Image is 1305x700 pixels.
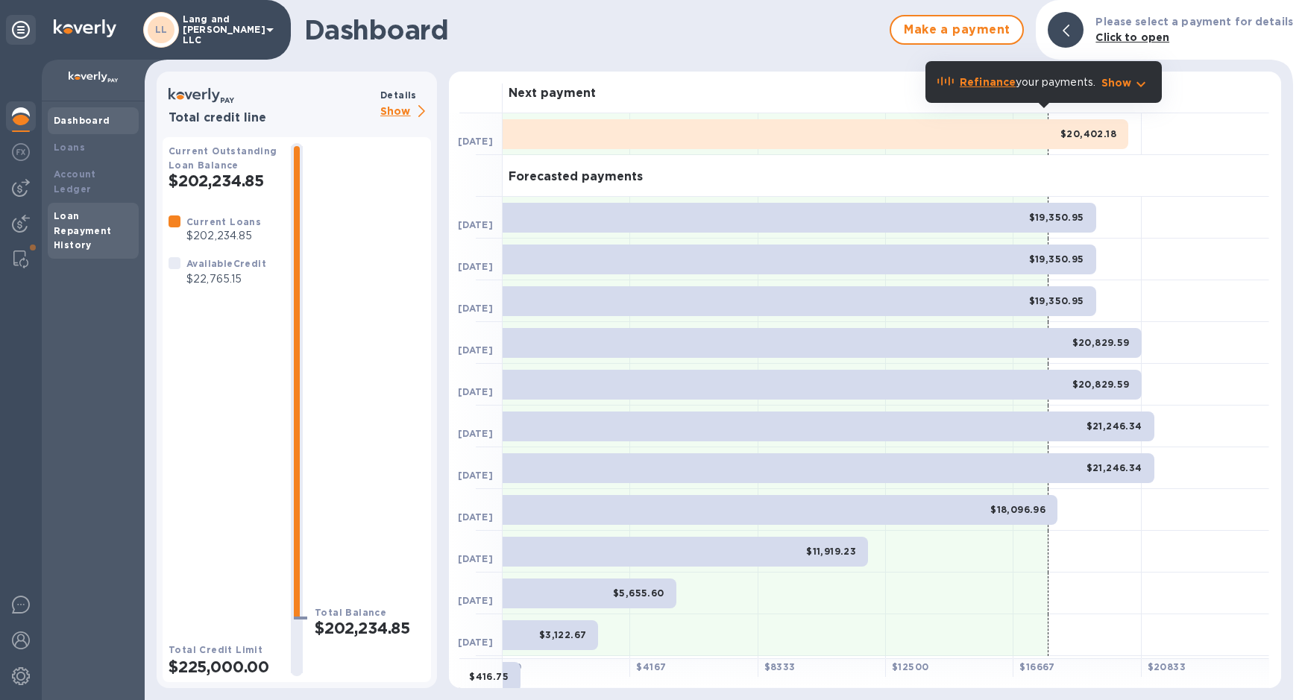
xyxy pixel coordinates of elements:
[186,228,261,244] p: $202,234.85
[458,344,493,356] b: [DATE]
[990,504,1045,515] b: $18,096.96
[1060,128,1116,139] b: $20,402.18
[636,661,666,672] b: $ 4167
[1148,661,1186,672] b: $ 20833
[960,76,1016,88] b: Refinance
[458,261,493,272] b: [DATE]
[183,14,257,45] p: Lang and [PERSON_NAME] LLC
[169,644,262,655] b: Total Credit Limit
[169,145,277,171] b: Current Outstanding Loan Balance
[458,303,493,314] b: [DATE]
[509,661,522,672] b: $ 0
[12,143,30,161] img: Foreign exchange
[54,142,85,153] b: Loans
[960,75,1095,90] p: your payments.
[315,607,386,618] b: Total Balance
[54,19,116,37] img: Logo
[539,629,587,640] b: $3,122.67
[304,14,882,45] h1: Dashboard
[764,661,796,672] b: $ 8333
[186,216,261,227] b: Current Loans
[54,115,110,126] b: Dashboard
[458,511,493,523] b: [DATE]
[458,637,493,648] b: [DATE]
[1019,661,1054,672] b: $ 16667
[458,428,493,439] b: [DATE]
[892,661,928,672] b: $ 12500
[1072,379,1130,390] b: $20,829.59
[1095,16,1293,28] b: Please select a payment for details
[458,470,493,481] b: [DATE]
[1029,212,1084,223] b: $19,350.95
[458,595,493,606] b: [DATE]
[1029,295,1084,306] b: $19,350.95
[1072,337,1130,348] b: $20,829.59
[1101,75,1150,90] button: Show
[315,619,425,637] h2: $202,234.85
[806,546,856,557] b: $11,919.23
[186,271,266,287] p: $22,765.15
[155,24,168,35] b: LL
[169,171,279,190] h2: $202,234.85
[1087,420,1142,432] b: $21,246.34
[54,168,96,195] b: Account Ledger
[458,386,493,397] b: [DATE]
[169,111,374,125] h3: Total credit line
[186,258,266,269] b: Available Credit
[380,89,417,101] b: Details
[1087,462,1142,473] b: $21,246.34
[1095,31,1169,43] b: Click to open
[458,553,493,564] b: [DATE]
[54,210,112,251] b: Loan Repayment History
[458,219,493,230] b: [DATE]
[890,15,1024,45] button: Make a payment
[509,86,596,101] h3: Next payment
[1101,75,1132,90] p: Show
[469,671,509,682] b: $416.75
[1029,253,1084,265] b: $19,350.95
[903,21,1010,39] span: Make a payment
[509,170,643,184] h3: Forecasted payments
[380,103,431,122] p: Show
[458,136,493,147] b: [DATE]
[613,587,664,599] b: $5,655.60
[169,658,279,676] h2: $225,000.00
[6,15,36,45] div: Unpin categories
